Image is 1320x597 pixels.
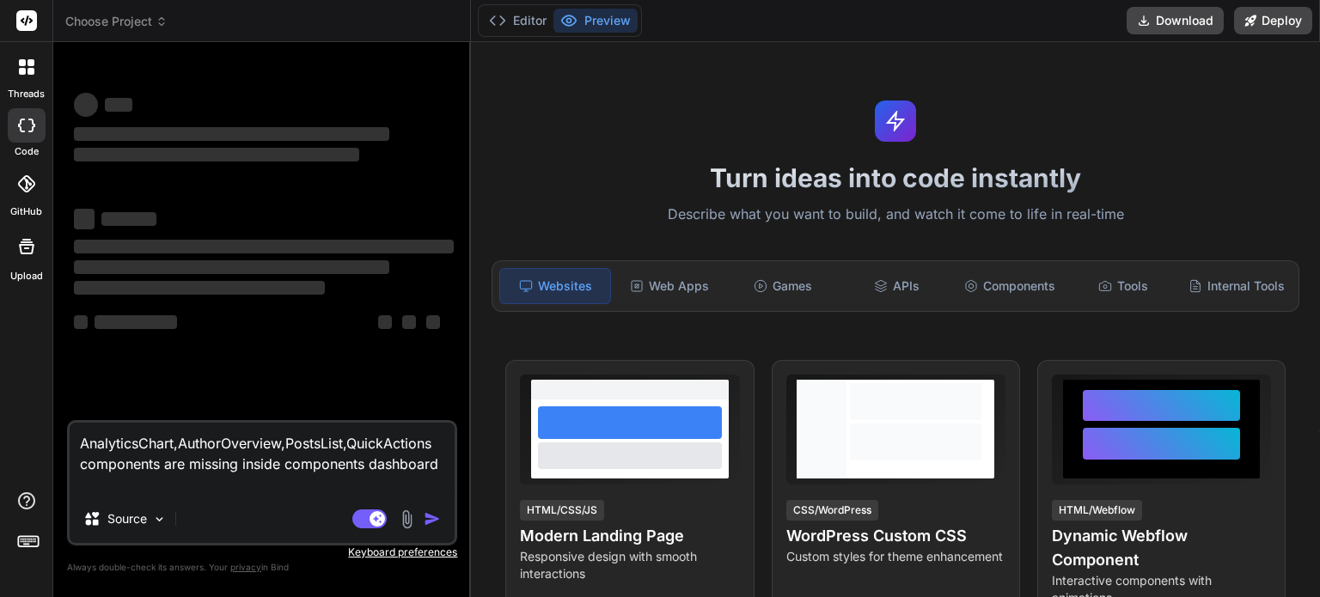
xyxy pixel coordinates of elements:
p: Custom styles for theme enhancement [786,548,1005,565]
span: ‌ [74,148,359,161]
label: threads [8,87,45,101]
div: HTML/Webflow [1052,500,1142,521]
span: ‌ [74,209,95,229]
div: Components [955,268,1065,304]
div: CSS/WordPress [786,500,878,521]
textarea: AnalyticsChart,AuthorOverview,PostsList,QuickActions components are missing inside components das... [70,423,455,495]
h4: Modern Landing Page [520,524,739,548]
button: Download [1127,7,1224,34]
label: Upload [10,269,43,283]
img: Pick Models [152,512,167,527]
button: Deploy [1234,7,1312,34]
span: ‌ [402,315,416,329]
span: ‌ [74,315,88,329]
div: Games [728,268,838,304]
p: Keyboard preferences [67,545,457,559]
button: Preview [553,9,638,33]
p: Always double-check its answers. Your in Bind [67,559,457,576]
span: ‌ [426,315,440,329]
div: Web Apps [614,268,724,304]
span: ‌ [105,98,132,112]
span: ‌ [74,281,325,295]
span: ‌ [74,127,389,141]
span: ‌ [101,212,156,226]
h4: WordPress Custom CSS [786,524,1005,548]
span: ‌ [378,315,392,329]
div: HTML/CSS/JS [520,500,604,521]
span: Choose Project [65,13,168,30]
p: Describe what you want to build, and watch it come to life in real-time [481,204,1310,226]
label: GitHub [10,204,42,219]
h1: Turn ideas into code instantly [481,162,1310,193]
p: Responsive design with smooth interactions [520,548,739,582]
div: APIs [841,268,951,304]
button: Editor [482,9,553,33]
span: privacy [230,562,261,572]
span: ‌ [74,240,454,253]
img: icon [424,510,441,527]
span: ‌ [95,315,177,329]
img: attachment [397,509,417,529]
h4: Dynamic Webflow Component [1052,524,1271,572]
label: code [15,144,39,159]
span: ‌ [74,260,389,274]
span: ‌ [74,93,98,117]
div: Tools [1068,268,1178,304]
div: Internal Tools [1182,268,1292,304]
p: Source [107,510,147,527]
div: Websites [499,268,611,304]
